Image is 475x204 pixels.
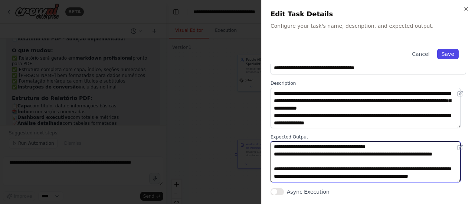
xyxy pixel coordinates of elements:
h2: Edit Task Details [271,9,466,19]
button: Save [437,49,459,59]
label: Expected Output [271,134,466,140]
button: Open in editor [456,143,465,152]
label: Async Execution [287,188,330,195]
button: Open in editor [456,89,465,98]
button: Cancel [407,49,434,59]
p: Configure your task's name, description, and expected output. [271,22,466,30]
label: Description [271,80,466,86]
